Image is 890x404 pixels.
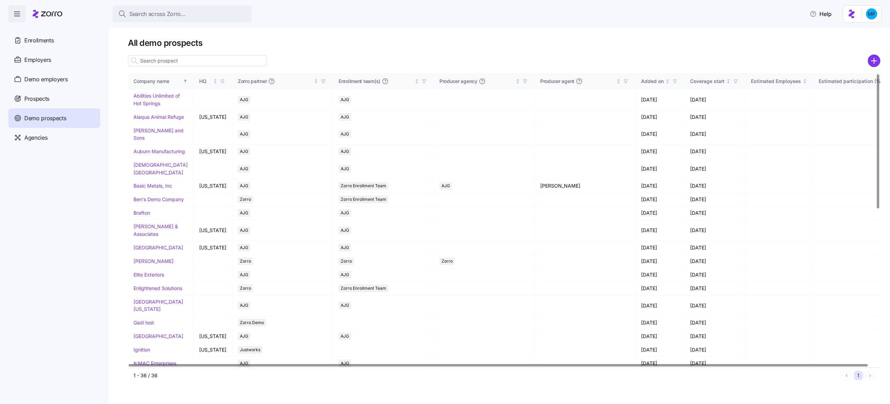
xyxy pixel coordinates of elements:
[8,128,100,147] a: Agencies
[690,77,725,85] div: Coverage start
[240,346,260,354] span: Justworks
[685,357,745,370] td: [DATE]
[133,347,150,353] a: Ignition
[341,257,352,265] span: Zorro
[636,241,685,255] td: [DATE]
[341,360,349,367] span: AJG
[128,38,880,48] h1: All demo prospects
[866,371,875,380] button: Next page
[194,220,232,241] td: [US_STATE]
[341,182,386,190] span: Zorro Enrollment Team
[133,148,185,154] a: Auburn Manufacturing
[133,372,839,379] div: 1 - 36 / 36
[240,182,248,190] span: AJG
[240,209,248,217] span: AJG
[240,285,251,292] span: Zorro
[240,319,264,327] span: Zorro Demo
[434,73,535,89] th: Producer agencyNot sorted
[685,330,745,343] td: [DATE]
[636,145,685,158] td: [DATE]
[819,77,883,85] div: Estimated participation (%)
[24,56,51,64] span: Employers
[636,357,685,370] td: [DATE]
[194,110,232,124] td: [US_STATE]
[751,77,801,85] div: Estimated Employees
[133,285,182,291] a: Enlightened Solutions
[341,148,349,155] span: AJG
[240,148,248,155] span: AJG
[685,241,745,255] td: [DATE]
[194,241,232,255] td: [US_STATE]
[665,79,670,84] div: Not sorted
[685,220,745,241] td: [DATE]
[341,113,349,121] span: AJG
[341,285,386,292] span: Zorro Enrollment Team
[685,295,745,316] td: [DATE]
[240,360,248,367] span: AJG
[636,89,685,110] td: [DATE]
[685,73,745,89] th: Coverage startNot sorted
[685,145,745,158] td: [DATE]
[133,223,178,237] a: [PERSON_NAME] & Associates
[854,371,863,380] button: 1
[341,332,349,340] span: AJG
[636,220,685,241] td: [DATE]
[810,10,832,18] span: Help
[685,268,745,282] td: [DATE]
[8,89,100,108] a: Prospects
[341,196,386,203] span: Zorro Enrollment Team
[685,179,745,193] td: [DATE]
[240,113,248,121] span: AJG
[341,209,349,217] span: AJG
[535,73,636,89] th: Producer agentNot sorted
[439,78,477,85] span: Producer agency
[804,7,837,21] button: Help
[685,110,745,124] td: [DATE]
[636,330,685,343] td: [DATE]
[133,210,150,216] a: Brafton
[8,108,100,128] a: Demo prospects
[240,257,251,265] span: Zorro
[314,79,318,84] div: Not sorted
[183,79,188,84] div: Sorted ascending
[685,255,745,268] td: [DATE]
[341,226,349,234] span: AJG
[238,78,267,85] span: Zorro partner
[194,73,232,89] th: HQNot sorted
[240,165,248,173] span: AJG
[685,158,745,179] td: [DATE]
[24,94,49,103] span: Prospects
[842,371,851,380] button: Previous page
[685,206,745,220] td: [DATE]
[726,79,731,84] div: Not sorted
[535,179,636,193] td: [PERSON_NAME]
[636,179,685,193] td: [DATE]
[636,268,685,282] td: [DATE]
[636,158,685,179] td: [DATE]
[133,299,183,312] a: [GEOGRAPHIC_DATA] [US_STATE]
[194,343,232,357] td: [US_STATE]
[232,73,333,89] th: Zorro partnerNot sorted
[685,316,745,330] td: [DATE]
[240,332,248,340] span: AJG
[213,79,218,84] div: Not sorted
[133,258,173,264] a: [PERSON_NAME]
[133,114,184,120] a: Alaqua Animal Refuge
[341,130,349,138] span: AJG
[8,50,100,69] a: Employers
[868,55,880,67] svg: add icon
[133,360,176,366] a: K-MAC Enterprises
[113,6,252,22] button: Search across Zorro...
[339,78,380,85] span: Enrollment team(s)
[636,193,685,206] td: [DATE]
[636,343,685,357] td: [DATE]
[515,79,520,84] div: Not sorted
[133,196,184,202] a: Ben's Demo Company
[133,245,183,250] a: [GEOGRAPHIC_DATA]
[128,73,194,89] th: Company nameSorted ascending
[341,165,349,173] span: AJG
[802,79,807,84] div: Not sorted
[540,78,574,85] span: Producer agent
[442,257,453,265] span: Zorro
[685,89,745,110] td: [DATE]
